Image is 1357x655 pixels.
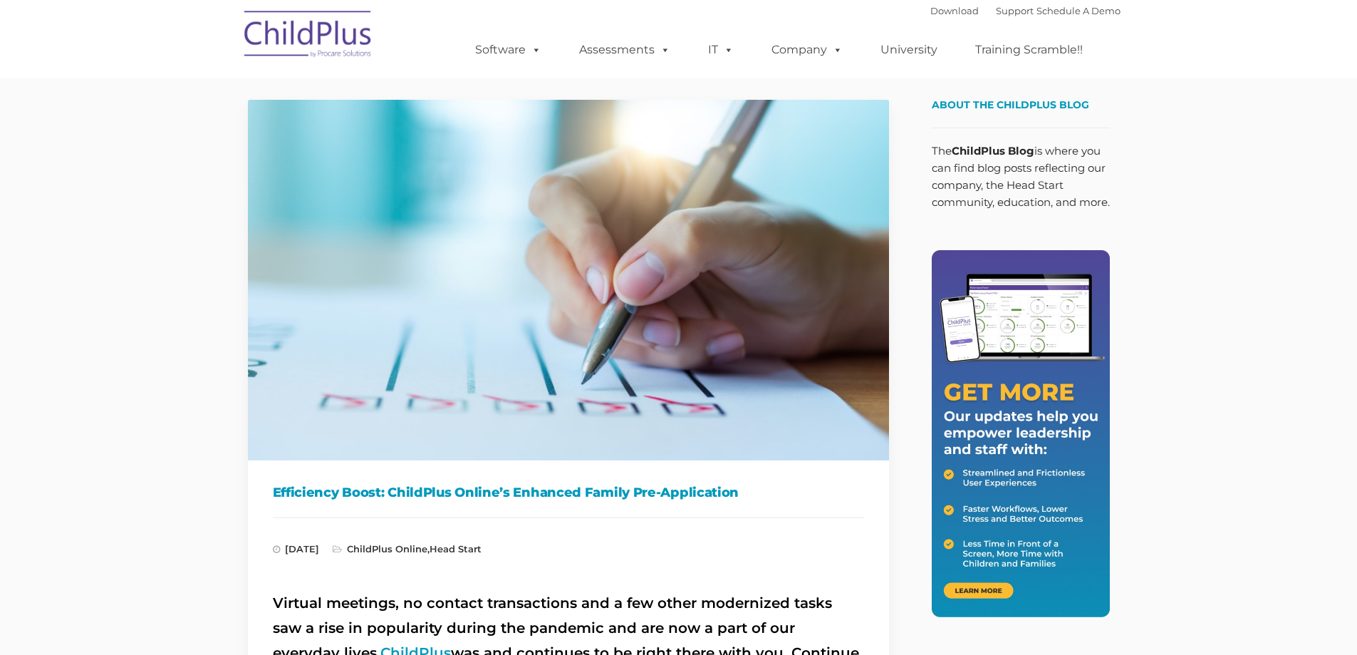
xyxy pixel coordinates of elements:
strong: ChildPlus Blog [952,144,1034,158]
a: Support [996,5,1034,16]
img: ChildPlus by Procare Solutions [237,1,380,72]
a: Head Start [430,543,482,555]
a: Training Scramble!! [961,36,1097,64]
a: Download [930,5,979,16]
img: Get More - Our updates help you empower leadership and staff. [932,250,1110,617]
a: ChildPlus Online [347,543,427,555]
a: Schedule A Demo [1036,5,1121,16]
p: The is where you can find blog posts reflecting our company, the Head Start community, education,... [932,143,1110,211]
span: [DATE] [273,543,319,555]
a: Software [461,36,556,64]
span: About the ChildPlus Blog [932,98,1089,111]
a: Assessments [565,36,685,64]
img: Efficiency Boost: ChildPlus Online's Enhanced Family Pre-Application Process - Streamlining Appli... [248,100,889,460]
h1: Efficiency Boost: ChildPlus Online’s Enhanced Family Pre-Application [273,482,864,503]
a: Company [757,36,857,64]
span: , [333,543,482,555]
a: University [866,36,952,64]
font: | [930,5,1121,16]
a: IT [694,36,748,64]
